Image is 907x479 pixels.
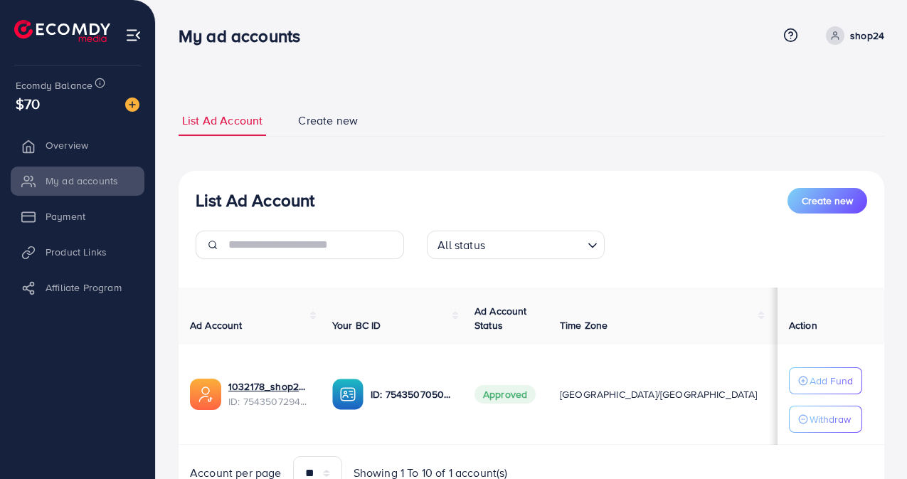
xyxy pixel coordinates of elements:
span: Create new [802,194,853,208]
span: [GEOGRAPHIC_DATA]/[GEOGRAPHIC_DATA] [560,387,758,401]
span: Ad Account [190,318,243,332]
span: Create new [298,112,358,129]
button: Withdraw [789,406,862,433]
img: logo [14,20,110,42]
img: ic-ads-acc.e4c84228.svg [190,379,221,410]
div: <span class='underline'>1032178_shop24now_1756359704652</span></br>7543507294777589776 [228,379,309,409]
span: All status [435,235,488,256]
span: Action [789,318,817,332]
img: ic-ba-acc.ded83a64.svg [332,379,364,410]
p: Add Fund [810,372,853,389]
span: Ad Account Status [474,304,527,332]
div: Search for option [427,231,605,259]
span: Approved [474,385,536,404]
button: Create new [787,188,867,214]
h3: List Ad Account [196,190,314,211]
p: shop24 [850,27,884,44]
p: Withdraw [810,411,851,428]
span: ID: 7543507294777589776 [228,394,309,409]
img: menu [125,27,142,43]
a: 1032178_shop24now_1756359704652 [228,379,309,394]
span: $70 [16,93,40,114]
button: Add Fund [789,367,862,394]
span: Time Zone [560,318,608,332]
span: List Ad Account [182,112,262,129]
input: Search for option [489,232,582,256]
img: image [125,98,139,112]
h3: My ad accounts [179,26,312,46]
span: Ecomdy Balance [16,78,92,93]
span: Your BC ID [332,318,381,332]
a: shop24 [820,26,884,45]
p: ID: 7543507050098327553 [371,386,452,403]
